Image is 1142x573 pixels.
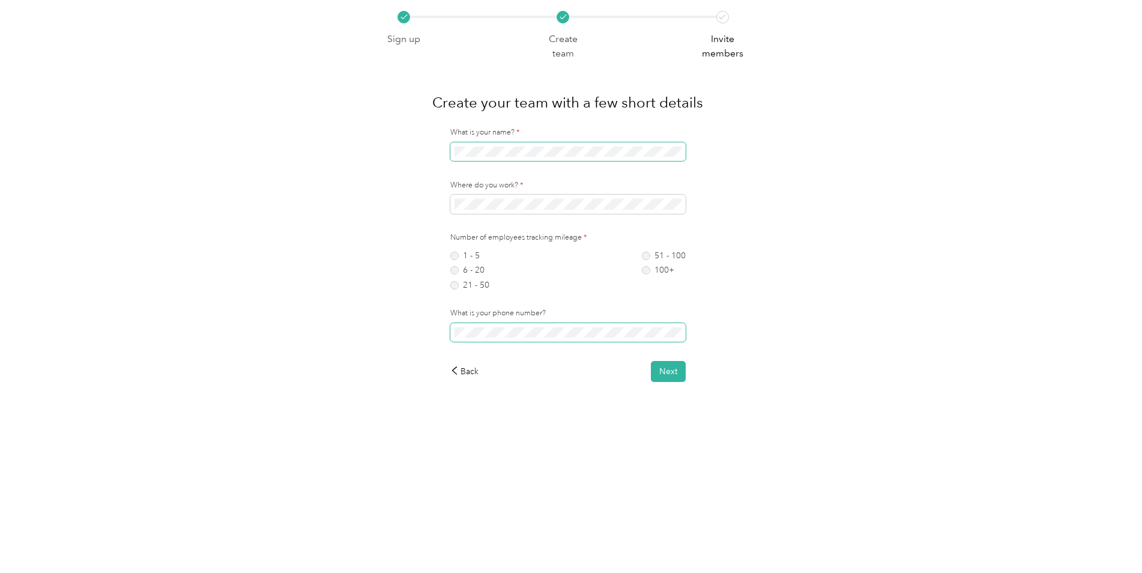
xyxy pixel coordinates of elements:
[387,32,420,47] p: Sign up
[538,32,588,61] p: Create team
[450,281,489,290] label: 21 - 50
[1075,506,1142,573] iframe: Everlance-gr Chat Button Frame
[450,180,686,191] label: Where do you work?
[450,252,489,260] label: 1 - 5
[642,252,686,260] label: 51 - 100
[450,308,686,319] label: What is your phone number?
[450,266,489,274] label: 6 - 20
[450,127,686,138] label: What is your name?
[450,232,686,243] label: Number of employees tracking mileage
[450,365,479,378] div: Back
[697,32,748,61] p: Invite members
[642,266,686,274] label: 100+
[432,88,703,117] h1: Create your team with a few short details
[651,361,686,382] button: Next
